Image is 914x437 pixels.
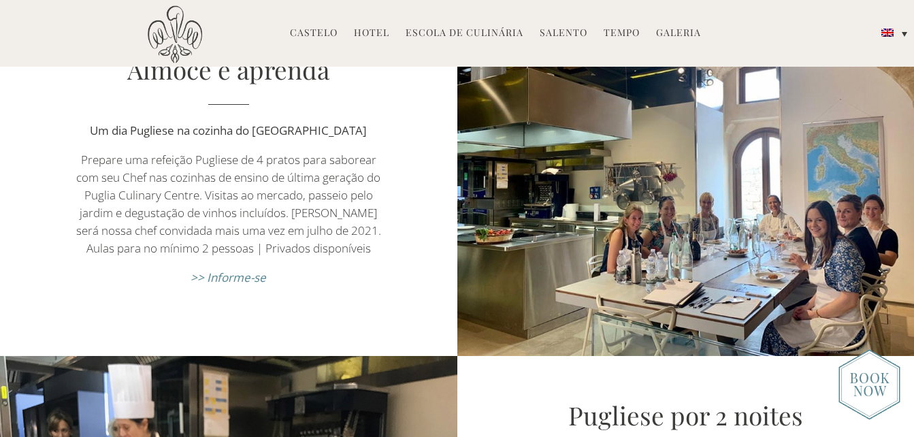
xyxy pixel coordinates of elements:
[406,26,523,42] a: Escola de Culinária
[69,151,389,257] p: Prepare uma refeição Pugliese de 4 pratos para saborear com seu Chef nas cozinhas de ensino de úl...
[354,26,389,42] a: Hotel
[568,398,803,432] a: Pugliese por 2 noites
[290,26,338,42] a: Castelo
[191,270,266,285] a: >> Informe-se
[148,5,202,63] img: Castello di Ugento
[90,123,367,138] strong: Um dia Pugliese na cozinha do [GEOGRAPHIC_DATA]
[656,26,701,42] a: Galeria
[838,349,900,420] img: new-booknow.png
[540,26,587,42] a: Salento
[604,26,640,42] a: Tempo
[881,29,894,37] img: Inglês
